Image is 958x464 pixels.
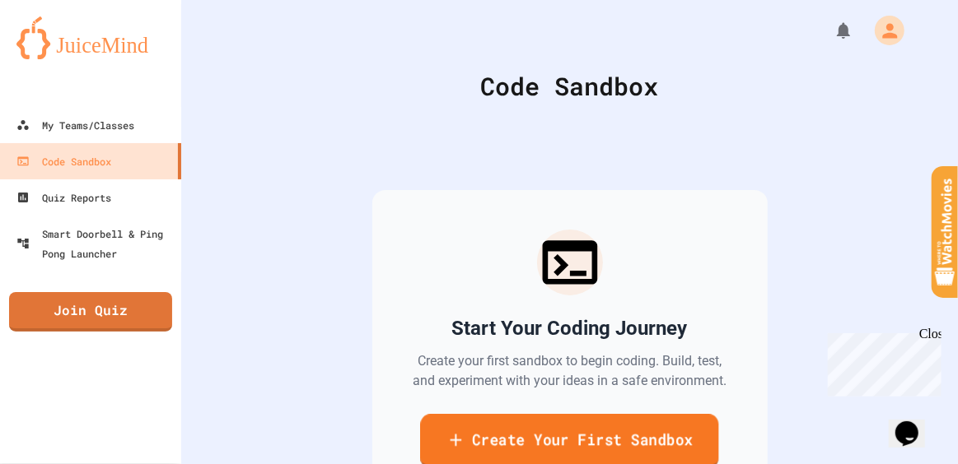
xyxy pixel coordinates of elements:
h2: Start Your Coding Journey [452,315,688,341]
div: Code Sandbox [222,67,917,104]
div: Chat with us now!Close [7,7,114,104]
div: My Teams/Classes [16,115,134,135]
img: logo-orange.svg [16,16,165,59]
div: Smart Doorbell & Ping Pong Launcher [16,224,175,263]
iframe: chat widget [889,398,942,448]
iframe: chat widget [821,327,942,397]
div: My Account [858,12,909,49]
div: My Notifications [803,16,858,44]
div: Quiz Reports [16,188,111,207]
a: Join Quiz [9,292,172,332]
p: Create your first sandbox to begin coding. Build, test, and experiment with your ideas in a safe ... [412,351,728,391]
div: Code Sandbox [16,151,111,171]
